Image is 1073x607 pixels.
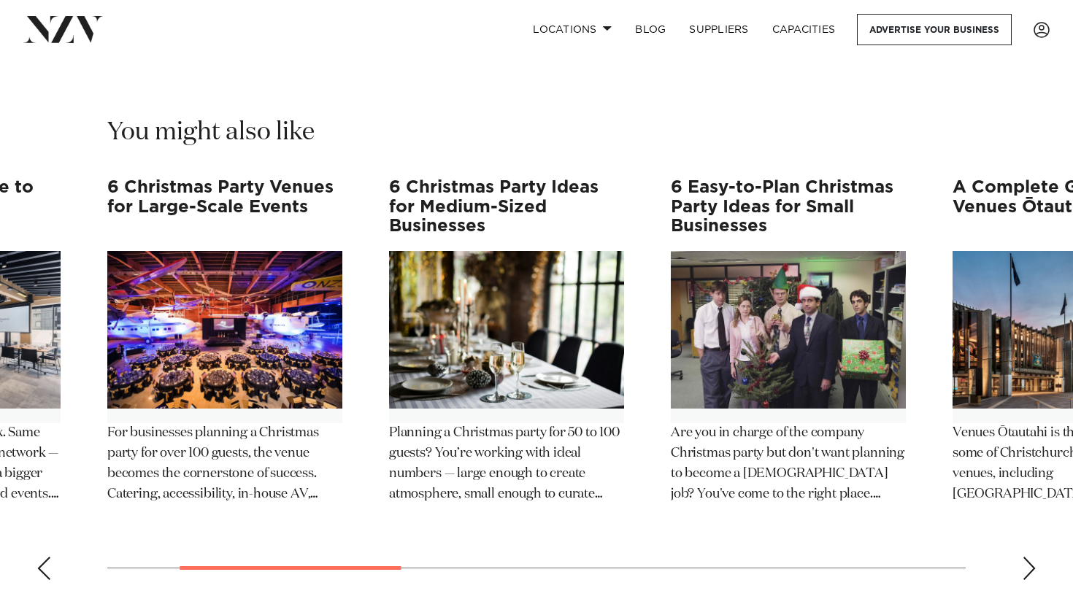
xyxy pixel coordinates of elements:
[671,178,906,236] h3: 6 Easy-to-Plan Christmas Party Ideas for Small Businesses
[623,14,677,45] a: BLOG
[107,423,342,505] p: For businesses planning a Christmas party for over 100 guests, the venue becomes the cornerstone ...
[761,14,847,45] a: Capacities
[23,16,103,42] img: nzv-logo.png
[107,116,315,149] h2: You might also like
[389,178,624,504] a: 6 Christmas Party Ideas for Medium-Sized Businesses 6 Christmas Party Ideas for Medium-Sized Busi...
[671,251,906,409] img: 6 Easy-to-Plan Christmas Party Ideas for Small Businesses
[389,178,624,236] h3: 6 Christmas Party Ideas for Medium-Sized Businesses
[107,178,342,504] a: 6 Christmas Party Venues for Large-Scale Events 6 Christmas Party Venues for Large-Scale Events F...
[107,251,342,409] img: 6 Christmas Party Venues for Large-Scale Events
[671,178,906,504] a: 6 Easy-to-Plan Christmas Party Ideas for Small Businesses 6 Easy-to-Plan Christmas Party Ideas fo...
[521,14,623,45] a: Locations
[671,178,906,522] swiper-slide: 4 / 12
[389,178,624,522] swiper-slide: 3 / 12
[107,178,342,236] h3: 6 Christmas Party Venues for Large-Scale Events
[389,251,624,409] img: 6 Christmas Party Ideas for Medium-Sized Businesses
[389,423,624,505] p: Planning a Christmas party for 50 to 100 guests? You’re working with ideal numbers — large enough...
[857,14,1012,45] a: Advertise your business
[677,14,760,45] a: SUPPLIERS
[671,423,906,505] p: Are you in charge of the company Christmas party but don't want planning to become a [DEMOGRAPHIC...
[107,178,342,522] swiper-slide: 2 / 12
